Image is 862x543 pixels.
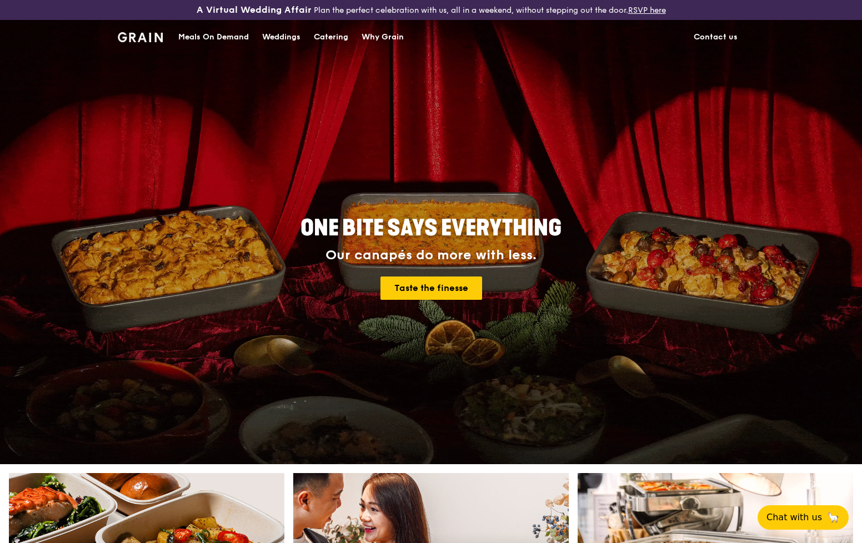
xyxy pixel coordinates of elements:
[118,19,163,53] a: GrainGrain
[118,32,163,42] img: Grain
[307,21,355,54] a: Catering
[628,6,666,15] a: RSVP here
[362,21,404,54] div: Why Grain
[231,248,631,263] div: Our canapés do more with less.
[262,21,300,54] div: Weddings
[380,276,482,300] a: Taste the finesse
[314,21,348,54] div: Catering
[300,215,562,242] span: ONE BITE SAYS EVERYTHING
[826,511,840,524] span: 🦙
[197,4,312,16] h3: A Virtual Wedding Affair
[758,505,849,530] button: Chat with us🦙
[355,21,410,54] a: Why Grain
[144,4,719,16] div: Plan the perfect celebration with us, all in a weekend, without stepping out the door.
[766,511,822,524] span: Chat with us
[255,21,307,54] a: Weddings
[178,21,249,54] div: Meals On Demand
[687,21,744,54] a: Contact us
